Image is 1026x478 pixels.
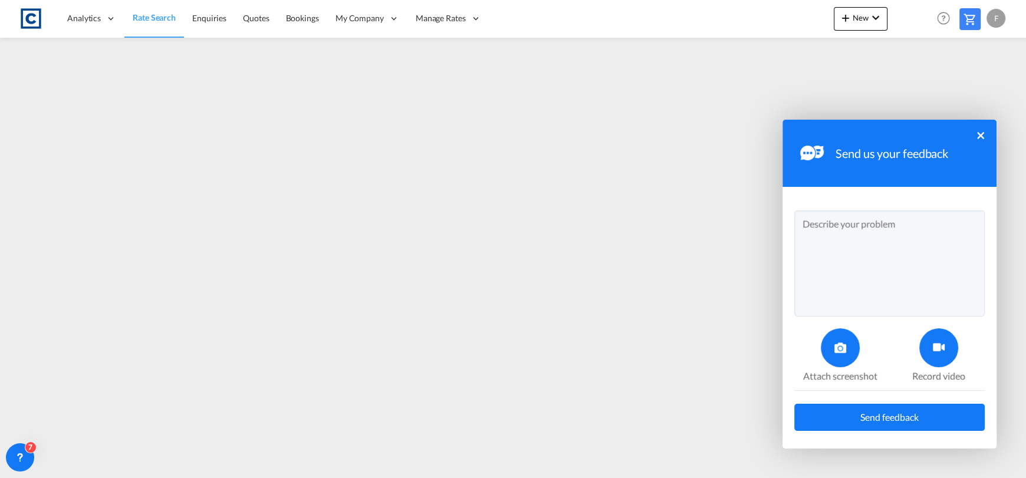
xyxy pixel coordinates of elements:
[18,5,44,32] img: 1fdb9190129311efbfaf67cbb4249bed.jpeg
[336,12,384,24] span: My Company
[286,13,319,23] span: Bookings
[986,9,1005,28] div: F
[243,13,269,23] span: Quotes
[67,12,101,24] span: Analytics
[838,11,853,25] md-icon: icon-plus 400-fg
[192,13,226,23] span: Enquiries
[869,11,883,25] md-icon: icon-chevron-down
[838,13,883,22] span: New
[834,7,887,31] button: icon-plus 400-fgNewicon-chevron-down
[933,8,953,28] span: Help
[133,12,176,22] span: Rate Search
[416,12,466,24] span: Manage Rates
[933,8,959,29] div: Help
